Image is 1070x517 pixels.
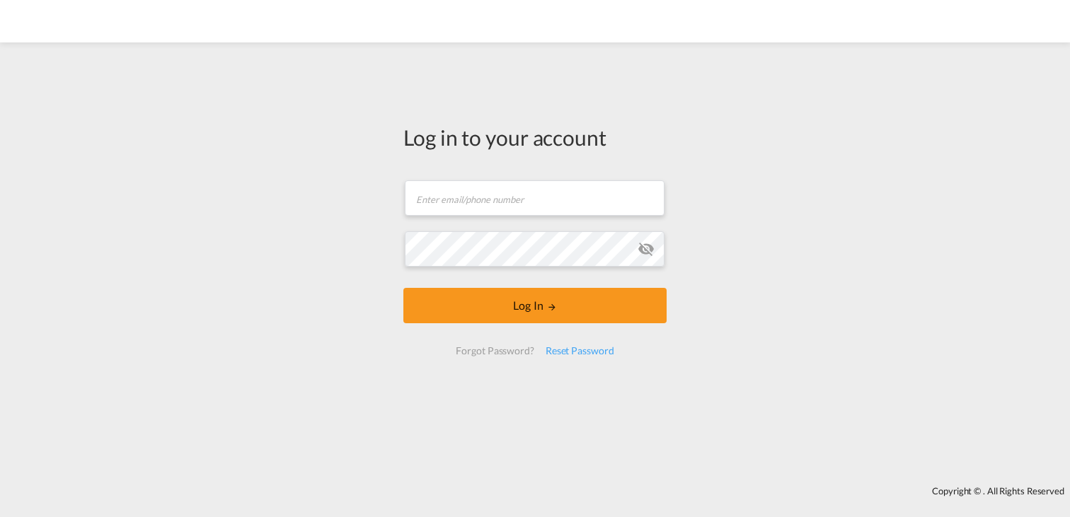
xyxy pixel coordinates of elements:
div: Forgot Password? [450,338,539,364]
md-icon: icon-eye-off [638,240,655,257]
div: Log in to your account [403,122,667,152]
button: LOGIN [403,288,667,323]
input: Enter email/phone number [405,180,665,216]
div: Reset Password [540,338,620,364]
